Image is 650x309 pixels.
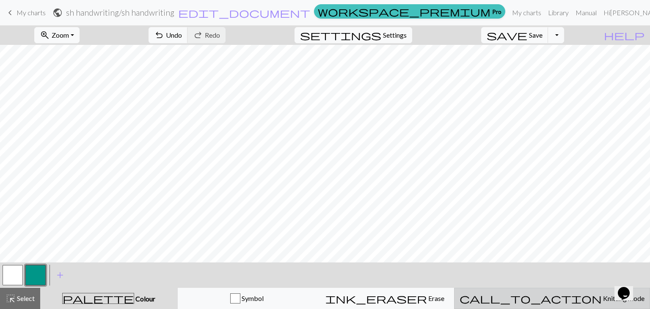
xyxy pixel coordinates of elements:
[602,294,644,302] span: Knitting mode
[149,27,188,43] button: Undo
[17,8,46,17] span: My charts
[460,292,602,304] span: call_to_action
[529,31,543,39] span: Save
[487,29,527,41] span: save
[572,4,600,21] a: Manual
[545,4,572,21] a: Library
[134,295,155,303] span: Colour
[166,31,182,39] span: Undo
[383,30,407,40] span: Settings
[178,7,310,19] span: edit_document
[454,288,650,309] button: Knitting mode
[295,27,412,43] button: SettingsSettings
[52,31,69,39] span: Zoom
[63,292,134,304] span: palette
[154,29,164,41] span: undo
[5,7,15,19] span: keyboard_arrow_left
[427,294,444,302] span: Erase
[300,30,381,40] i: Settings
[318,6,490,17] span: workspace_premium
[16,294,35,302] span: Select
[240,294,264,302] span: Symbol
[178,288,316,309] button: Symbol
[300,29,381,41] span: settings
[509,4,545,21] a: My charts
[55,269,65,281] span: add
[316,288,454,309] button: Erase
[5,6,46,20] a: My charts
[34,27,80,43] button: Zoom
[40,288,178,309] button: Colour
[604,29,644,41] span: help
[614,275,642,301] iframe: chat widget
[40,29,50,41] span: zoom_in
[325,292,427,304] span: ink_eraser
[66,8,174,17] h2: sh handwriting / sh handwriting
[6,292,16,304] span: highlight_alt
[314,4,505,19] a: Pro
[481,27,548,43] button: Save
[52,7,63,19] span: public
